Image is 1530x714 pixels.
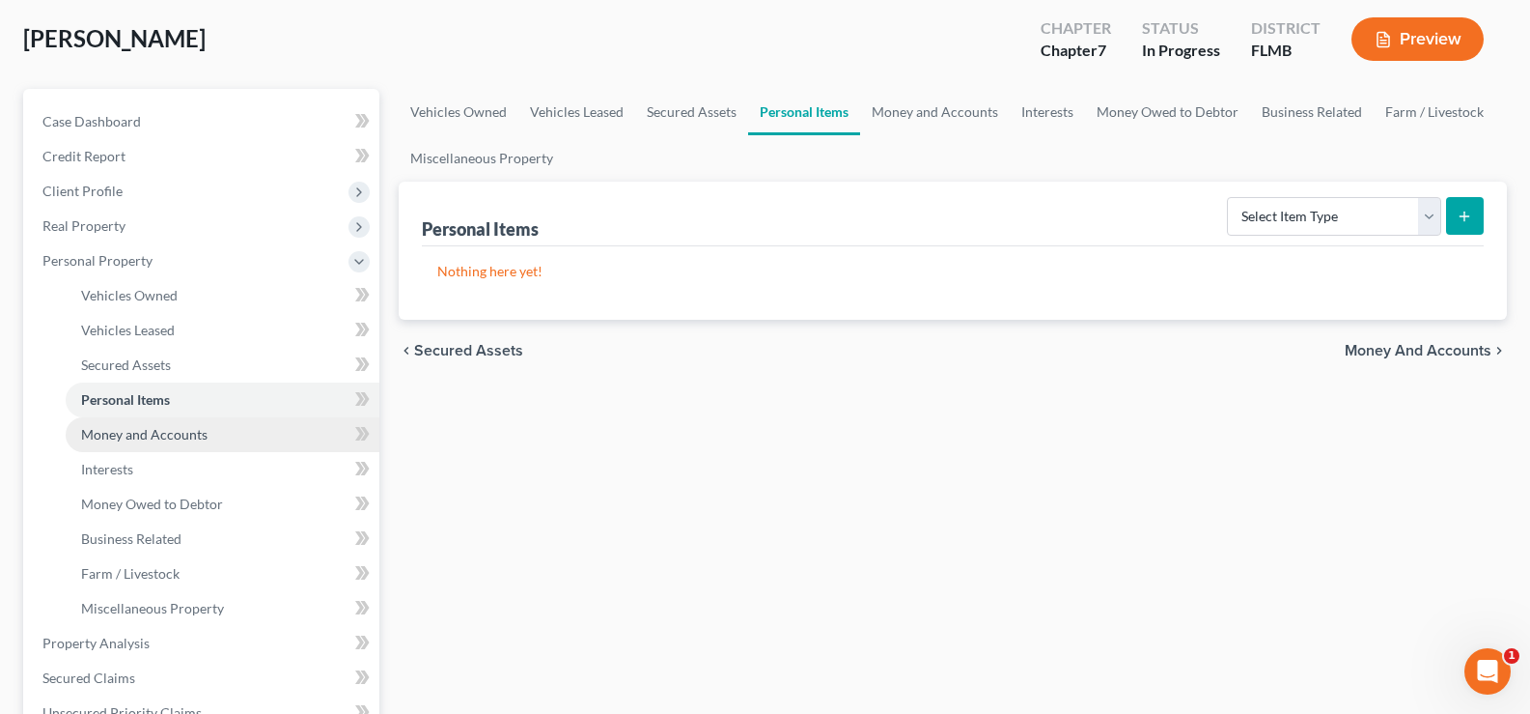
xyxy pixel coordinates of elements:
div: Chapter [1041,17,1111,40]
span: Personal Items [81,391,170,408]
a: Money and Accounts [860,89,1010,135]
div: District [1251,17,1321,40]
button: Money and Accounts chevron_right [1345,343,1507,358]
a: Money and Accounts [66,417,379,452]
span: Vehicles Leased [81,322,175,338]
span: Secured Assets [414,343,523,358]
a: Secured Assets [66,348,379,383]
i: chevron_left [399,343,414,358]
a: Interests [66,452,379,487]
div: Status [1142,17,1220,40]
button: chevron_left Secured Assets [399,343,523,358]
span: Secured Assets [81,357,171,373]
span: 1 [1504,648,1519,664]
div: Personal Items [422,217,539,241]
a: Farm / Livestock [1374,89,1495,135]
p: Nothing here yet! [437,262,1468,281]
span: Credit Report [42,148,125,164]
span: Property Analysis [42,635,150,651]
a: Secured Claims [27,661,379,696]
a: Vehicles Owned [66,278,379,313]
a: Money Owed to Debtor [1085,89,1250,135]
a: Business Related [66,522,379,557]
a: Business Related [1250,89,1374,135]
a: Miscellaneous Property [399,135,565,182]
a: Secured Assets [635,89,748,135]
span: Case Dashboard [42,113,141,129]
span: [PERSON_NAME] [23,24,206,52]
span: Business Related [81,530,181,547]
span: Farm / Livestock [81,565,180,582]
span: Money Owed to Debtor [81,496,223,512]
iframe: Intercom live chat [1464,648,1511,695]
a: Vehicles Leased [518,89,635,135]
span: Secured Claims [42,670,135,686]
span: Miscellaneous Property [81,600,224,616]
a: Vehicles Owned [399,89,518,135]
a: Money Owed to Debtor [66,487,379,522]
span: Money and Accounts [1345,343,1491,358]
span: Money and Accounts [81,426,208,443]
button: Preview [1351,17,1484,61]
a: Farm / Livestock [66,557,379,591]
span: Interests [81,461,133,477]
span: 7 [1098,41,1106,59]
div: Chapter [1041,40,1111,62]
a: Miscellaneous Property [66,591,379,626]
a: Personal Items [66,383,379,417]
i: chevron_right [1491,343,1507,358]
div: In Progress [1142,40,1220,62]
span: Client Profile [42,183,123,199]
div: FLMB [1251,40,1321,62]
a: Interests [1010,89,1085,135]
a: Vehicles Leased [66,313,379,348]
a: Credit Report [27,139,379,174]
span: Vehicles Owned [81,287,178,303]
a: Case Dashboard [27,104,379,139]
span: Personal Property [42,252,153,269]
a: Personal Items [748,89,860,135]
a: Property Analysis [27,626,379,661]
span: Real Property [42,217,125,234]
